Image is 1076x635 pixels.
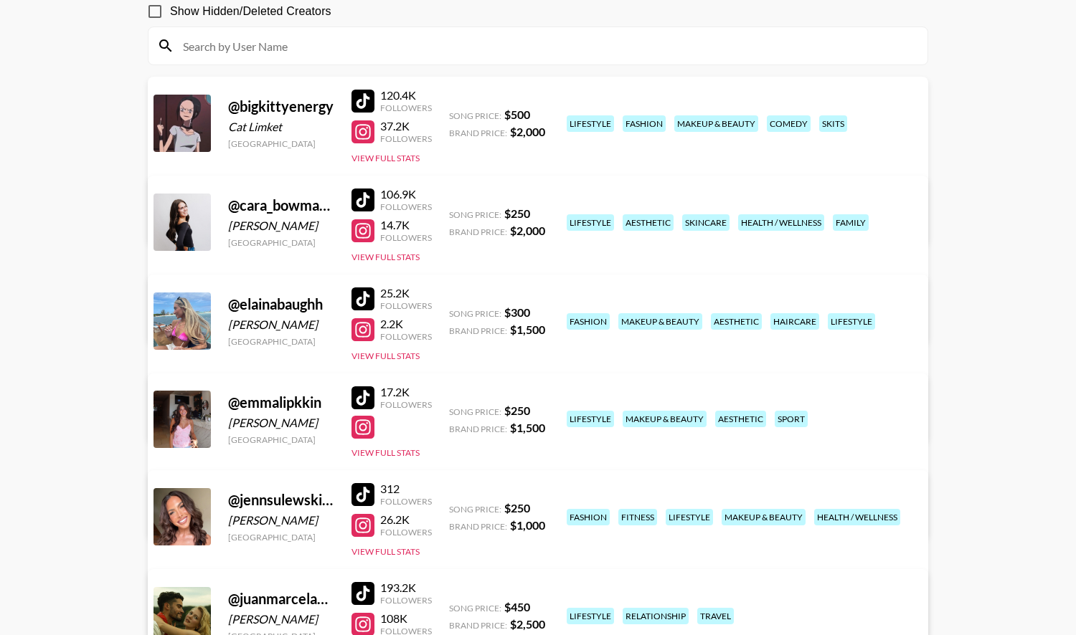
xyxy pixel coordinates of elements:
[510,518,545,532] strong: $ 1,000
[351,252,420,262] button: View Full Stats
[351,447,420,458] button: View Full Stats
[674,115,758,132] div: makeup & beauty
[666,509,713,525] div: lifestyle
[380,102,432,113] div: Followers
[567,411,614,427] div: lifestyle
[828,313,875,330] div: lifestyle
[380,317,432,331] div: 2.2K
[380,133,432,144] div: Followers
[449,620,507,631] span: Brand Price:
[228,612,334,626] div: [PERSON_NAME]
[380,512,432,527] div: 26.2K
[228,416,334,430] div: [PERSON_NAME]
[623,411,707,427] div: makeup & beauty
[510,617,545,631] strong: $ 2,500
[380,595,432,606] div: Followers
[510,421,545,434] strong: $ 1,500
[504,206,530,220] strong: $ 250
[380,611,432,626] div: 108K
[504,404,530,417] strong: $ 250
[228,532,334,543] div: [GEOGRAPHIC_DATA]
[228,317,334,332] div: [PERSON_NAME]
[449,308,501,319] span: Song Price:
[228,237,334,248] div: [GEOGRAPHIC_DATA]
[380,300,432,311] div: Followers
[351,350,420,361] button: View Full Stats
[228,434,334,445] div: [GEOGRAPHIC_DATA]
[380,218,432,232] div: 14.7K
[228,513,334,527] div: [PERSON_NAME]
[380,331,432,342] div: Followers
[819,115,847,132] div: skits
[449,325,507,336] span: Brand Price:
[380,119,432,133] div: 37.2K
[767,115,811,132] div: comedy
[623,115,666,132] div: fashion
[449,128,507,138] span: Brand Price:
[715,411,766,427] div: aesthetic
[228,393,334,411] div: @ emmalipkkin
[623,608,689,624] div: relationship
[228,120,334,134] div: Cat Limket
[228,219,334,233] div: [PERSON_NAME]
[174,34,919,57] input: Search by User Name
[504,305,530,319] strong: $ 300
[697,608,734,624] div: travel
[510,224,545,237] strong: $ 2,000
[380,399,432,410] div: Followers
[380,482,432,496] div: 312
[775,411,808,427] div: sport
[170,3,331,20] span: Show Hidden/Deleted Creators
[228,97,334,115] div: @ bigkittyenergy
[380,527,432,538] div: Followers
[618,313,702,330] div: makeup & beauty
[738,214,824,231] div: health / wellness
[711,313,762,330] div: aesthetic
[380,496,432,507] div: Followers
[351,153,420,163] button: View Full Stats
[449,603,501,613] span: Song Price:
[449,110,501,121] span: Song Price:
[380,201,432,212] div: Followers
[228,295,334,313] div: @ elainabaughh
[510,323,545,336] strong: $ 1,500
[380,385,432,399] div: 17.2K
[351,546,420,557] button: View Full Stats
[228,138,334,149] div: [GEOGRAPHIC_DATA]
[449,406,501,417] span: Song Price:
[682,214,730,231] div: skincare
[504,600,530,613] strong: $ 450
[814,509,900,525] div: health / wellness
[567,214,614,231] div: lifestyle
[228,196,334,214] div: @ cara_bowman12
[567,115,614,132] div: lifestyle
[228,336,334,347] div: [GEOGRAPHIC_DATA]
[510,125,545,138] strong: $ 2,000
[567,313,610,330] div: fashion
[380,232,432,243] div: Followers
[504,108,530,121] strong: $ 500
[567,509,610,525] div: fashion
[380,286,432,300] div: 25.2K
[449,504,501,515] span: Song Price:
[567,608,614,624] div: lifestyle
[623,214,674,231] div: aesthetic
[770,313,819,330] div: haircare
[449,521,507,532] span: Brand Price:
[380,187,432,201] div: 106.9K
[449,209,501,220] span: Song Price:
[228,590,334,608] div: @ juanmarcelandrhylan
[504,501,530,515] strong: $ 250
[380,88,432,102] div: 120.4K
[449,226,507,237] span: Brand Price:
[449,424,507,434] span: Brand Price:
[380,581,432,595] div: 193.2K
[833,214,869,231] div: family
[618,509,657,525] div: fitness
[722,509,806,525] div: makeup & beauty
[228,491,334,509] div: @ jennsulewski21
